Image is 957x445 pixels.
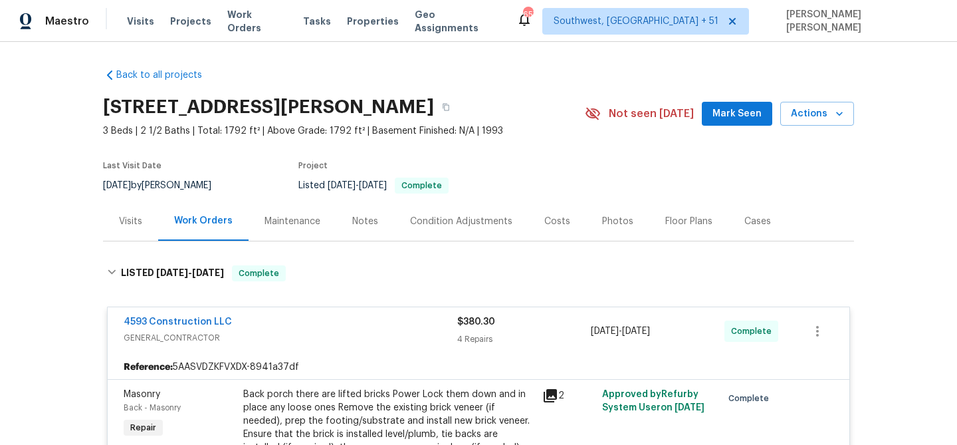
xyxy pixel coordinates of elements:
span: Work Orders [227,8,287,35]
button: Mark Seen [702,102,772,126]
div: Work Orders [174,214,233,227]
span: Mark Seen [712,106,762,122]
span: - [328,181,387,190]
div: Visits [119,215,142,228]
div: Condition Adjustments [410,215,512,228]
a: 4593 Construction LLC [124,317,232,327]
div: 2 [542,388,594,404]
span: [DATE] [359,181,387,190]
a: Back to all projects [103,69,231,82]
span: Repair [125,421,161,434]
button: Actions [780,102,854,126]
span: Tasks [303,17,331,26]
div: Notes [352,215,378,228]
span: Visits [127,15,154,28]
div: Costs [544,215,570,228]
b: Reference: [124,361,173,374]
span: [DATE] [156,268,188,277]
div: LISTED [DATE]-[DATE]Complete [103,252,854,295]
span: Project [298,162,328,170]
span: [DATE] [591,327,619,336]
span: 3 Beds | 2 1/2 Baths | Total: 1792 ft² | Above Grade: 1792 ft² | Basement Finished: N/A | 1993 [103,124,585,138]
span: Masonry [124,390,160,399]
span: Geo Assignments [415,8,500,35]
span: Last Visit Date [103,162,161,170]
h2: [STREET_ADDRESS][PERSON_NAME] [103,100,434,114]
button: Copy Address [434,95,458,119]
span: [DATE] [622,327,650,336]
div: 657 [523,8,532,21]
div: Floor Plans [665,215,712,228]
span: Actions [791,106,843,122]
span: - [156,268,224,277]
span: [DATE] [675,403,704,412]
div: Maintenance [265,215,320,228]
span: Approved by Refurby System User on [602,390,704,412]
h6: LISTED [121,265,224,281]
span: [DATE] [103,181,131,190]
div: Photos [602,215,633,228]
div: by [PERSON_NAME] [103,178,227,194]
span: Maestro [45,15,89,28]
span: [DATE] [328,181,356,190]
span: [PERSON_NAME] [PERSON_NAME] [781,8,937,35]
div: Cases [744,215,771,228]
span: Properties [347,15,399,28]
span: GENERAL_CONTRACTOR [124,331,457,345]
span: [DATE] [192,268,224,277]
span: Not seen [DATE] [609,107,694,120]
span: Projects [170,15,211,28]
span: $380.30 [457,317,495,327]
div: 5AASVDZKFVXDX-8941a37df [108,355,849,379]
span: Listed [298,181,449,190]
span: Complete [233,267,284,280]
div: 4 Repairs [457,333,591,346]
span: - [591,325,650,338]
span: Complete [728,392,774,405]
span: Complete [731,325,777,338]
span: Back - Masonry [124,404,181,412]
span: Complete [396,182,447,190]
span: Southwest, [GEOGRAPHIC_DATA] + 51 [554,15,718,28]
